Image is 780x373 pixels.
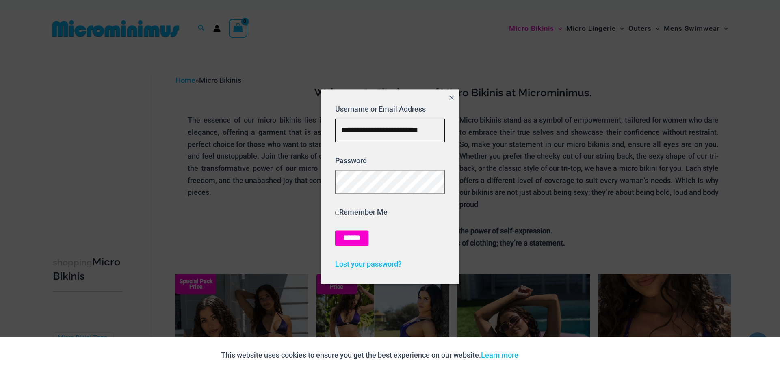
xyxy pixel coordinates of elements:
[481,351,518,359] a: Learn more
[221,349,518,361] p: This website uses cookies to ensure you get the best experience on our website.
[444,89,459,108] button: Close popup
[524,345,559,365] button: Accept
[335,208,388,216] label: Remember Me
[335,156,367,165] label: Password
[335,211,339,215] input: Remember Me
[335,105,426,113] label: Username or Email Address
[335,260,402,268] a: Lost your password?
